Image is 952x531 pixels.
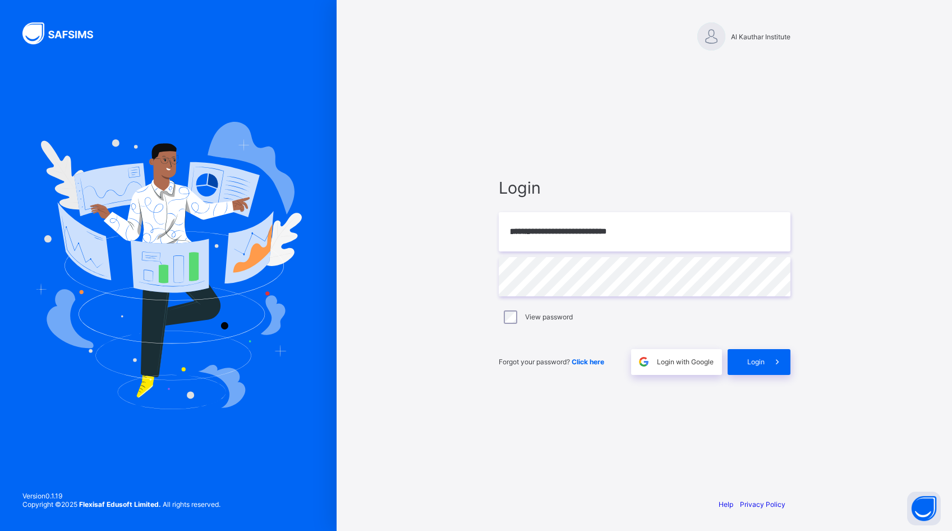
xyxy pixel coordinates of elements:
[637,355,650,368] img: google.396cfc9801f0270233282035f929180a.svg
[731,33,790,41] span: Al Kauthar Institute
[499,358,604,366] span: Forgot your password?
[719,500,733,509] a: Help
[22,22,107,44] img: SAFSIMS Logo
[740,500,785,509] a: Privacy Policy
[79,500,161,509] strong: Flexisaf Edusoft Limited.
[35,122,302,409] img: Hero Image
[499,178,790,198] span: Login
[572,358,604,366] a: Click here
[525,313,573,321] label: View password
[907,492,941,525] button: Open asap
[22,492,220,500] span: Version 0.1.19
[657,358,714,366] span: Login with Google
[747,358,765,366] span: Login
[22,500,220,509] span: Copyright © 2025 All rights reserved.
